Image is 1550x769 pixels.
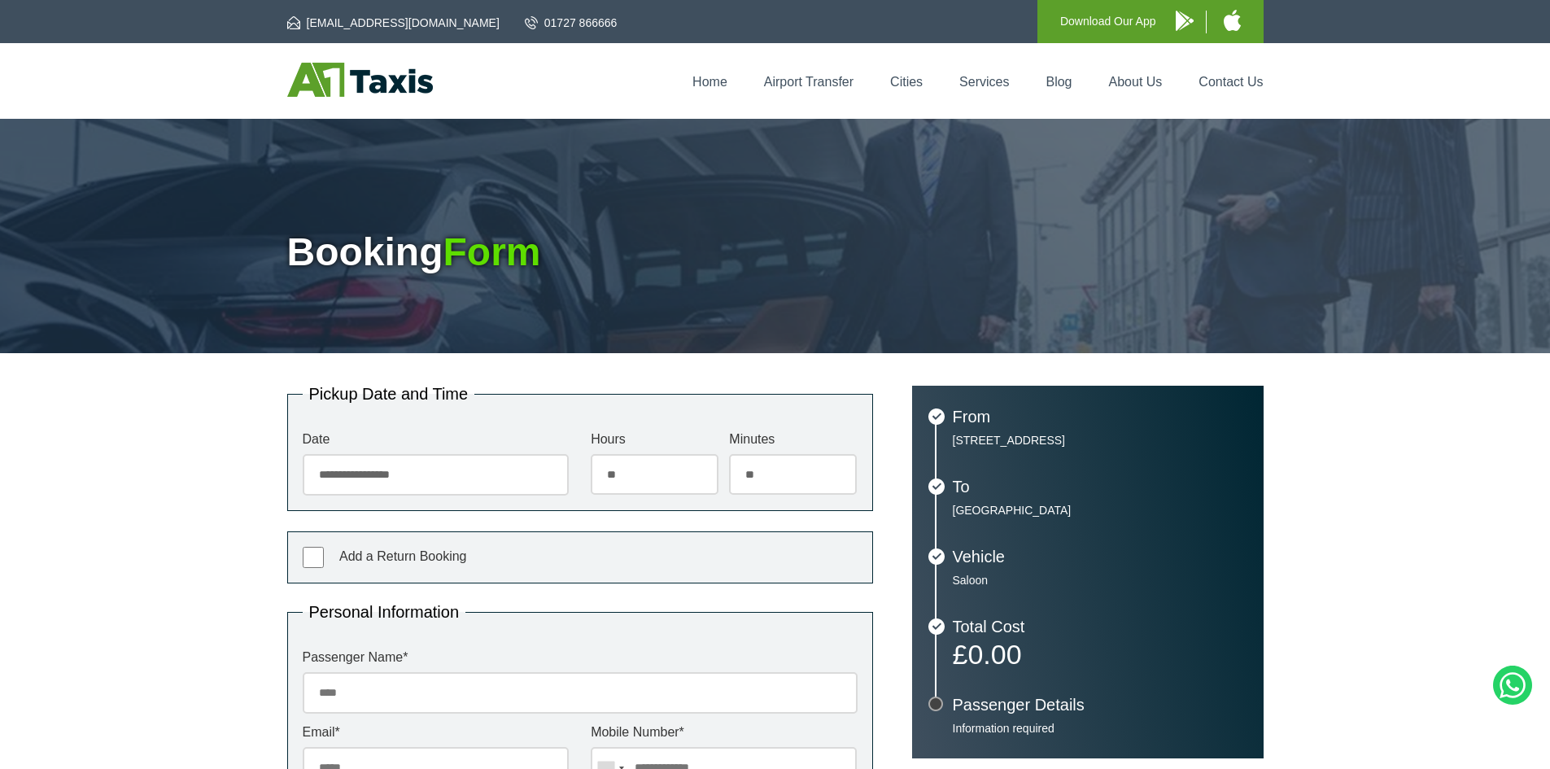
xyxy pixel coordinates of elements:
p: Information required [953,721,1247,736]
input: Add a Return Booking [303,547,324,568]
a: Airport Transfer [764,75,854,89]
a: Contact Us [1199,75,1263,89]
h3: Vehicle [953,548,1247,565]
a: About Us [1109,75,1163,89]
a: Cities [890,75,923,89]
h1: Booking [287,233,1264,272]
h3: Passenger Details [953,697,1247,713]
legend: Pickup Date and Time [303,386,475,402]
h3: Total Cost [953,618,1247,635]
legend: Personal Information [303,604,466,620]
a: Home [692,75,727,89]
p: Saloon [953,573,1247,588]
img: A1 Taxis St Albans LTD [287,63,433,97]
img: A1 Taxis Android App [1176,11,1194,31]
h3: From [953,409,1247,425]
h3: To [953,478,1247,495]
span: 0.00 [967,639,1021,670]
a: [EMAIL_ADDRESS][DOMAIN_NAME] [287,15,500,31]
label: Minutes [729,433,857,446]
img: A1 Taxis iPhone App [1224,10,1241,31]
p: £ [953,643,1247,666]
span: Add a Return Booking [339,549,467,563]
label: Mobile Number [591,726,857,739]
a: 01727 866666 [525,15,618,31]
p: [STREET_ADDRESS] [953,433,1247,448]
p: [GEOGRAPHIC_DATA] [953,503,1247,518]
label: Hours [591,433,718,446]
label: Date [303,433,569,446]
a: Blog [1046,75,1072,89]
span: Form [443,230,540,273]
label: Passenger Name [303,651,858,664]
p: Download Our App [1060,11,1156,32]
label: Email [303,726,569,739]
a: Services [959,75,1009,89]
